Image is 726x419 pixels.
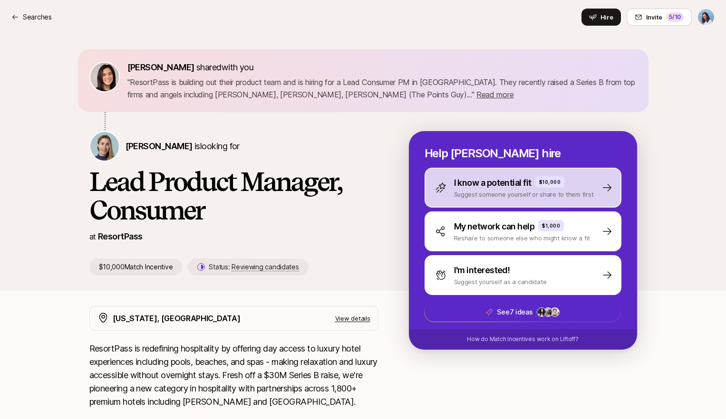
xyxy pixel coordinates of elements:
[425,147,621,160] p: Help [PERSON_NAME] hire
[127,61,258,74] p: shared
[89,230,96,243] p: at
[537,308,545,316] img: c7e21d02_fcf1_4905_920a_35301ca4bd70.jpg
[209,261,299,273] p: Status:
[89,342,378,409] p: ResortPass is redefining hospitality by offering day access to luxury hotel experiences including...
[232,263,299,271] span: Reviewing candidates
[454,264,510,277] p: I'm interested!
[89,167,378,224] h1: Lead Product Manager, Consumer
[539,178,561,186] p: $10,000
[222,62,254,72] span: with you
[127,76,637,101] p: " ResortPass is building out their product team and is hiring for a Lead Consumer PM in [GEOGRAPH...
[698,9,714,25] img: Dan Tase
[90,132,119,161] img: Amy Krym
[335,314,370,323] p: View details
[113,312,241,324] p: [US_STATE], [GEOGRAPHIC_DATA]
[454,277,547,286] p: Suggest yourself as a candidate
[454,176,532,190] p: I know a potential fit
[454,220,535,233] p: My network can help
[627,9,692,26] button: Invite5/10
[127,62,194,72] span: [PERSON_NAME]
[126,140,240,153] p: is looking for
[543,308,552,316] img: 3f97a976_3792_4baf_b6b0_557933e89327.jpg
[467,335,578,343] p: How do Match Incentives work on Liftoff?
[90,63,119,91] img: 71d7b91d_d7cb_43b4_a7ea_a9b2f2cc6e03.jpg
[600,12,613,22] span: Hire
[497,306,532,318] p: See 7 ideas
[646,12,662,22] span: Invite
[581,9,621,26] button: Hire
[424,302,621,322] button: See7 ideas
[550,308,559,316] img: ACg8ocI1OIWUqWSfZ3VYqnl_uTjXm4WaO8FRvZEIcH_KbR7e9hHA6Gfx=s160-c
[126,141,193,151] span: [PERSON_NAME]
[98,231,143,241] a: ResortPass
[697,9,715,26] button: Dan Tase
[23,11,52,23] p: Searches
[476,90,513,99] span: Read more
[666,12,684,22] div: 5 /10
[454,233,590,243] p: Reshare to someone else who might know a fit
[89,258,183,276] p: $10,000 Match Incentive
[454,190,594,199] p: Suggest someone yourself or share to them first
[542,222,560,229] p: $1,000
